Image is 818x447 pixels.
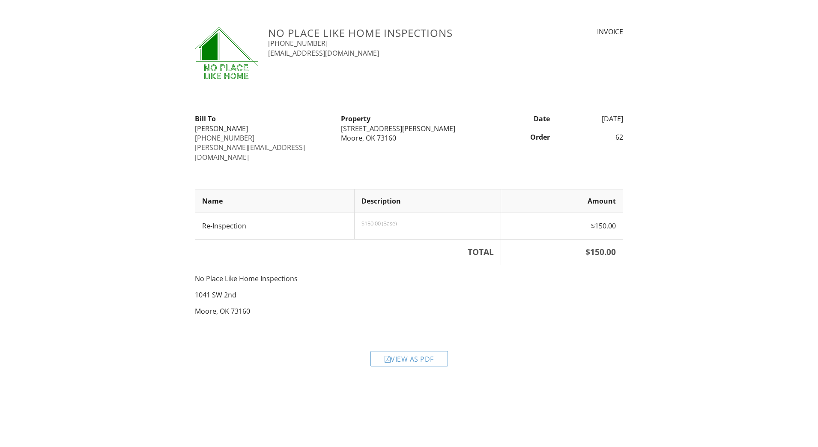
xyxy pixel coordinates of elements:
h3: No Place Like Home Inspections [268,27,513,39]
th: $150.00 [501,239,623,265]
img: Asset_3-1-1.png [195,27,258,85]
a: [PERSON_NAME][EMAIL_ADDRESS][DOMAIN_NAME] [195,143,305,162]
a: [PHONE_NUMBER] [195,133,254,143]
div: INVOICE [524,27,623,36]
div: [STREET_ADDRESS][PERSON_NAME] [341,124,477,133]
a: View as PDF [370,356,448,366]
div: 62 [555,132,628,142]
th: Name [195,189,355,213]
span: Re-Inspection [202,221,246,231]
p: No Place Like Home Inspections [195,274,623,283]
td: $150.00 [501,213,623,240]
div: Order [482,132,555,142]
p: Moore, OK 73160 [195,306,623,316]
th: TOTAL [195,239,501,265]
div: Moore, OK 73160 [341,133,477,143]
p: $150.00 (Base) [361,220,494,227]
a: [PHONE_NUMBER] [268,39,328,48]
strong: Property [341,114,370,123]
strong: Bill To [195,114,216,123]
div: [DATE] [555,114,628,123]
div: Date [482,114,555,123]
div: [PERSON_NAME] [195,124,331,133]
th: Amount [501,189,623,213]
div: View as PDF [370,351,448,366]
a: [EMAIL_ADDRESS][DOMAIN_NAME] [268,48,379,58]
p: 1041 SW 2nd [195,290,623,300]
th: Description [355,189,501,213]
